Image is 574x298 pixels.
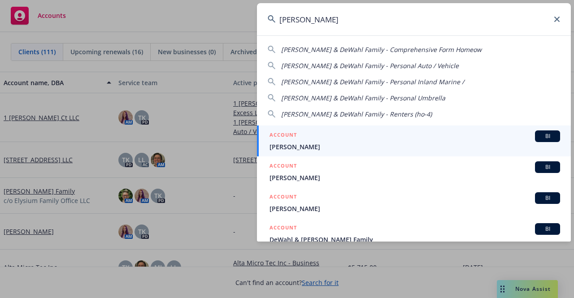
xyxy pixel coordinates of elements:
[281,61,459,70] span: [PERSON_NAME] & DeWahl Family - Personal Auto / Vehicle
[270,192,297,203] h5: ACCOUNT
[281,45,482,54] span: [PERSON_NAME] & DeWahl Family - Comprehensive Form Homeow
[257,187,571,218] a: ACCOUNTBI[PERSON_NAME]
[257,218,571,249] a: ACCOUNTBIDeWahl & [PERSON_NAME] Family
[539,163,557,171] span: BI
[257,125,571,156] a: ACCOUNTBI[PERSON_NAME]
[270,173,560,182] span: [PERSON_NAME]
[281,78,464,86] span: [PERSON_NAME] & DeWahl Family - Personal Inland Marine /
[281,94,445,102] span: [PERSON_NAME] & DeWahl Family - Personal Umbrella
[270,235,560,244] span: DeWahl & [PERSON_NAME] Family
[539,132,557,140] span: BI
[270,130,297,141] h5: ACCOUNT
[539,225,557,233] span: BI
[270,204,560,213] span: [PERSON_NAME]
[270,223,297,234] h5: ACCOUNT
[281,110,432,118] span: [PERSON_NAME] & DeWahl Family - Renters (ho-4)
[257,156,571,187] a: ACCOUNTBI[PERSON_NAME]
[270,142,560,151] span: [PERSON_NAME]
[270,161,297,172] h5: ACCOUNT
[539,194,557,202] span: BI
[257,3,571,35] input: Search...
